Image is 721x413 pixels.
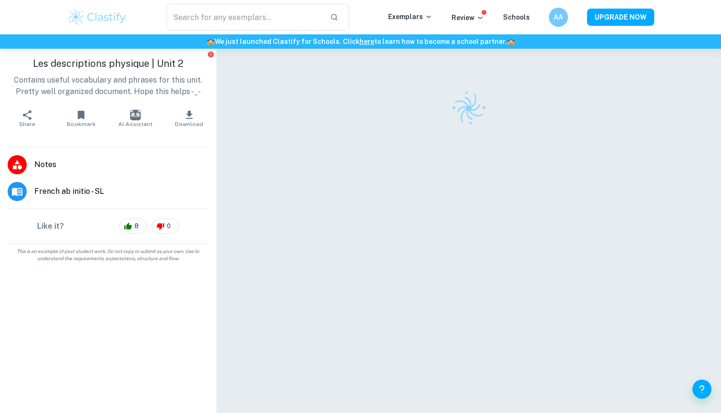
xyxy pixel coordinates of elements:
[207,51,215,58] button: Report issue
[452,12,484,23] p: Review
[388,11,433,22] p: Exemplars
[8,56,209,71] h1: Les descriptions physique | Unit 2
[108,105,162,132] button: AI Assistant
[118,121,153,127] span: AI Assistant
[206,38,215,45] span: 🏫
[34,186,209,197] span: French ab initio - SL
[130,110,141,120] img: AI Assistant
[129,222,144,231] span: 8
[587,9,654,26] button: UPGRADE NOW
[445,85,492,132] img: Clastify logo
[162,222,176,231] span: 0
[692,380,711,399] button: Help and Feedback
[175,121,203,127] span: Download
[19,121,35,127] span: Share
[8,74,209,97] p: Contains useful vocabulary and phrases for this unit. Pretty well organized document. Hope this h...
[162,105,216,132] button: Download
[507,38,515,45] span: 🏫
[166,4,322,31] input: Search for any exemplars...
[553,12,564,22] h6: AA
[2,36,719,47] h6: We just launched Clastify for Schools. Click to learn how to become a school partner.
[37,221,64,232] h6: Like it?
[54,105,108,132] button: Bookmark
[67,121,96,127] span: Bookmark
[4,248,213,262] span: This is an example of past student work. Do not copy or submit as your own. Use to understand the...
[503,13,530,21] a: Schools
[67,8,127,27] img: Clastify logo
[34,159,209,170] span: Notes
[549,8,568,27] button: AA
[360,38,374,45] a: here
